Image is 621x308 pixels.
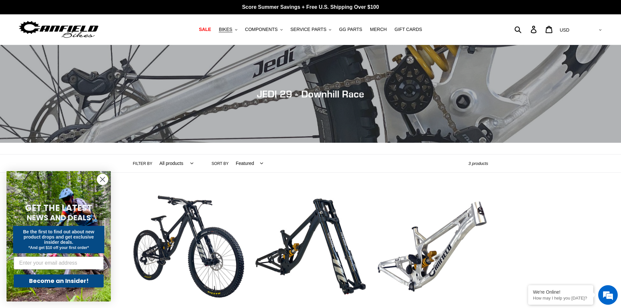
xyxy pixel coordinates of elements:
[38,82,90,148] span: We're online!
[3,178,124,201] textarea: Type your message and hit 'Enter'
[97,174,108,185] button: Close dialog
[257,88,364,100] span: JEDI 29 - Downhill Race
[290,27,326,32] span: SERVICE PARTS
[44,37,119,45] div: Chat with us now
[370,27,387,32] span: MERCH
[394,27,422,32] span: GIFT CARDS
[14,257,104,270] input: Enter your email address
[533,289,588,295] div: We're Online!
[215,25,240,34] button: BIKES
[287,25,334,34] button: SERVICE PARTS
[27,213,91,223] span: NEWS AND DEALS
[518,22,535,37] input: Search
[242,25,286,34] button: COMPONENTS
[367,25,390,34] a: MERCH
[107,3,123,19] div: Minimize live chat window
[219,27,232,32] span: BIKES
[28,245,89,250] span: *And get $10 off your first order*
[245,27,278,32] span: COMPONENTS
[336,25,365,34] a: GG PARTS
[133,161,153,167] label: Filter by
[18,19,99,40] img: Canfield Bikes
[212,161,229,167] label: Sort by
[199,27,211,32] span: SALE
[25,202,92,214] span: GET THE LATEST
[391,25,425,34] a: GIFT CARDS
[533,296,588,301] p: How may I help you today?
[339,27,362,32] span: GG PARTS
[14,274,104,287] button: Become an Insider!
[7,36,17,46] div: Navigation go back
[196,25,214,34] a: SALE
[468,161,488,166] span: 3 products
[21,33,37,49] img: d_696896380_company_1647369064580_696896380
[23,229,95,245] span: Be the first to find out about new product drops and get exclusive insider deals.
